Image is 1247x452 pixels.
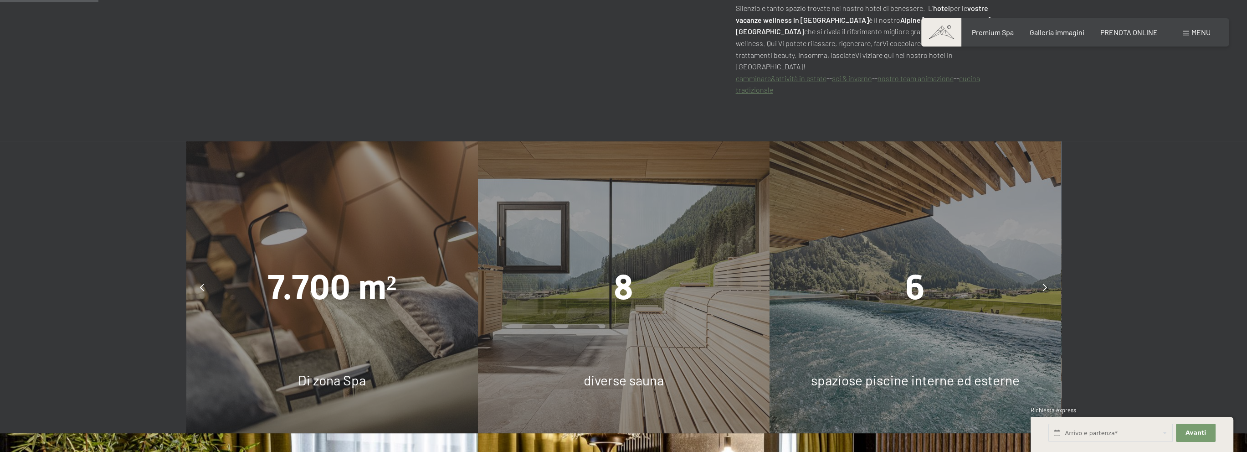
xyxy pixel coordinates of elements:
[298,372,366,388] span: Di zona Spa
[832,74,872,83] a: sci & inverno
[811,372,1019,388] span: spaziose piscine interne ed esterne
[614,267,633,307] span: 8
[583,372,663,388] span: diverse sauna
[736,74,826,83] a: camminare&attività in estate
[971,28,1013,36] a: Premium Spa
[1191,28,1211,36] span: Menu
[1031,406,1076,414] span: Richiesta express
[878,74,954,83] a: nostro team animazione
[736,4,988,24] strong: vostre vacanze wellness in [GEOGRAPHIC_DATA]
[1185,429,1206,437] span: Avanti
[933,4,950,12] strong: hotel
[905,267,925,307] span: 6
[1176,424,1215,442] button: Avanti
[1100,28,1158,36] a: PRENOTA ONLINE
[1030,28,1084,36] a: Galleria immagini
[267,267,397,307] span: 7.700 m²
